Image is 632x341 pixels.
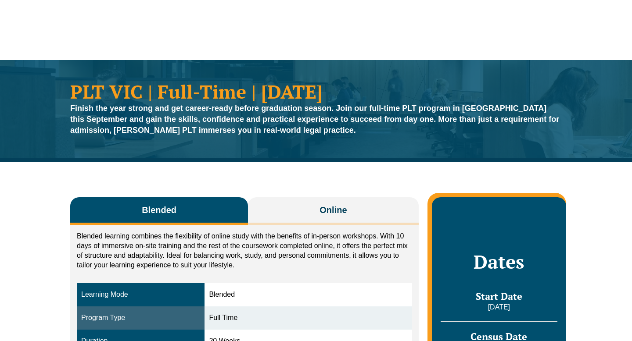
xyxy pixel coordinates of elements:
[209,290,407,300] div: Blended
[441,251,557,273] h2: Dates
[142,204,176,216] span: Blended
[320,204,347,216] span: Online
[70,104,559,135] strong: Finish the year strong and get career-ready before graduation season. Join our full-time PLT prog...
[476,290,522,302] span: Start Date
[70,82,562,101] h1: PLT VIC | Full-Time | [DATE]
[77,231,412,270] p: Blended learning combines the flexibility of online study with the benefits of in-person workshop...
[441,302,557,312] p: [DATE]
[209,313,407,323] div: Full Time
[81,290,200,300] div: Learning Mode
[81,313,200,323] div: Program Type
